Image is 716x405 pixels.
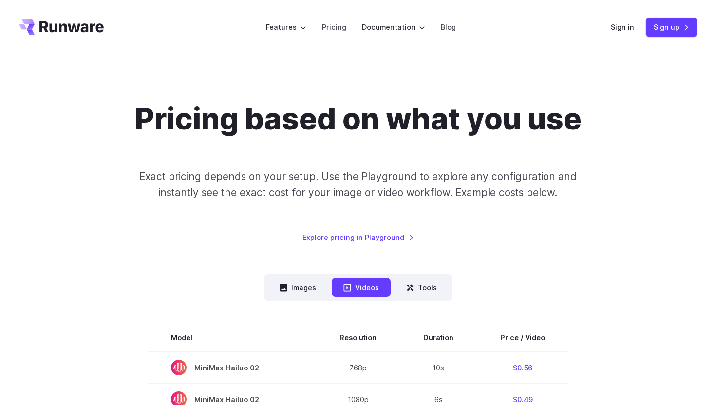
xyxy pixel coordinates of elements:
[19,19,104,35] a: Go to /
[268,278,328,297] button: Images
[611,21,634,33] a: Sign in
[477,324,568,351] th: Price / Video
[135,101,582,137] h1: Pricing based on what you use
[646,18,697,37] a: Sign up
[121,168,595,201] p: Exact pricing depends on your setup. Use the Playground to explore any configuration and instantl...
[332,278,391,297] button: Videos
[395,278,449,297] button: Tools
[400,351,477,384] td: 10s
[266,21,306,33] label: Features
[148,324,316,351] th: Model
[477,351,568,384] td: $0.56
[322,21,346,33] a: Pricing
[441,21,456,33] a: Blog
[171,360,293,375] span: MiniMax Hailuo 02
[400,324,477,351] th: Duration
[316,324,400,351] th: Resolution
[362,21,425,33] label: Documentation
[316,351,400,384] td: 768p
[302,232,414,243] a: Explore pricing in Playground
